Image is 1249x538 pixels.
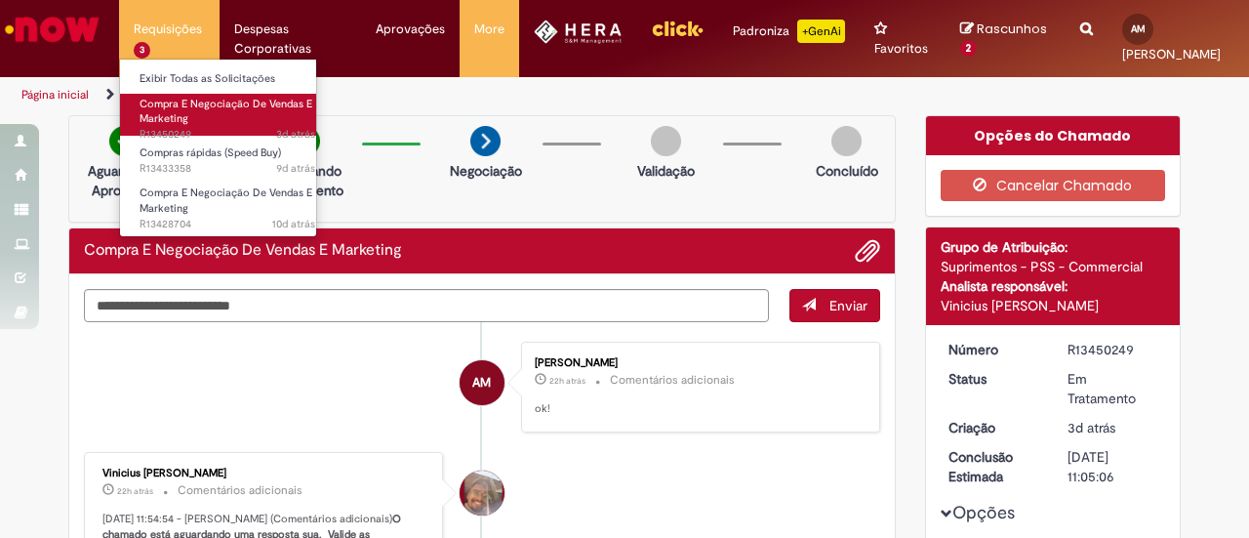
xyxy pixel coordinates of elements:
small: Comentários adicionais [610,372,735,389]
img: arrow-next.png [470,126,501,156]
span: Compras rápidas (Speed Buy) [140,145,281,160]
span: 10d atrás [272,217,315,231]
img: click_logo_yellow_360x200.png [651,14,704,43]
span: Enviar [829,297,867,314]
a: Exibir Todas as Solicitações [120,68,335,90]
span: Requisições [134,20,202,39]
span: 2 [960,40,978,58]
time: 20/08/2025 16:13:58 [276,161,315,176]
p: Negociação [450,161,522,181]
span: 9d atrás [276,161,315,176]
span: 3 [134,42,150,59]
span: More [474,20,504,39]
span: Compra E Negociação De Vendas E Marketing [140,186,312,216]
div: Suprimentos - PSS - Commercial [941,257,1166,276]
button: Enviar [789,289,880,322]
span: R13428704 [140,217,315,232]
div: Analista responsável: [941,276,1166,296]
span: Rascunhos [977,20,1047,38]
div: Em Tratamento [1068,369,1158,408]
img: img-circle-grey.png [651,126,681,156]
div: Vinicius [PERSON_NAME] [102,468,427,479]
p: Validação [637,161,695,181]
time: 28/08/2025 12:04:28 [549,375,585,387]
dt: Criação [934,418,1054,437]
span: Aprovações [376,20,445,39]
div: [PERSON_NAME] [535,357,860,369]
span: R13450249 [140,127,315,143]
img: ServiceNow [2,10,102,49]
div: R13450249 [1068,340,1158,359]
div: 26/08/2025 18:54:42 [1068,418,1158,437]
span: [PERSON_NAME] [1122,46,1221,62]
ul: Trilhas de página [15,77,818,113]
ul: Requisições [119,59,317,237]
span: 22h atrás [549,375,585,387]
button: Cancelar Chamado [941,170,1166,201]
span: R13433358 [140,161,315,177]
p: Aguardando Aprovação [77,161,172,200]
dt: Número [934,340,1054,359]
time: 26/08/2025 18:54:43 [276,127,315,142]
span: AM [1131,22,1146,35]
div: [DATE] 11:05:06 [1068,447,1158,486]
small: Comentários adicionais [178,482,302,499]
img: check-circle-green.png [109,126,140,156]
a: Aberto R13450249 : Compra E Negociação De Vendas E Marketing [120,94,335,136]
div: Ana Clara Moraes Manso [460,360,504,405]
span: Despesas Corporativas [234,20,346,59]
a: Aberto R13428704 : Compra E Negociação De Vendas E Marketing [120,183,335,225]
div: Grupo de Atribuição: [941,237,1166,257]
a: Rascunhos [960,21,1052,57]
div: Opções do Chamado [926,116,1181,155]
button: Adicionar anexos [855,238,880,264]
a: Página inicial [21,87,89,103]
textarea: Digite sua mensagem aqui... [84,289,769,321]
div: Vinicius Rafael De Souza [460,471,504,516]
span: Favoritos [874,39,928,59]
p: Concluído [816,161,878,181]
span: AM [472,359,491,406]
span: Compra E Negociação De Vendas E Marketing [140,97,312,127]
img: HeraLogo.png [534,20,623,44]
span: 3d atrás [1068,419,1115,436]
div: Vinicius [PERSON_NAME] [941,296,1166,315]
dt: Conclusão Estimada [934,447,1054,486]
p: +GenAi [797,20,845,43]
span: 3d atrás [276,127,315,142]
div: Padroniza [733,20,845,43]
dt: Status [934,369,1054,389]
a: Aberto R13433358 : Compras rápidas (Speed Buy) [120,143,335,179]
span: 22h atrás [117,485,153,497]
h2: Compra E Negociação De Vendas E Marketing Histórico de tíquete [84,242,402,260]
p: ok! [535,401,860,417]
time: 28/08/2025 11:54:54 [117,485,153,497]
time: 26/08/2025 18:54:42 [1068,419,1115,436]
time: 19/08/2025 13:51:58 [272,217,315,231]
img: img-circle-grey.png [831,126,862,156]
